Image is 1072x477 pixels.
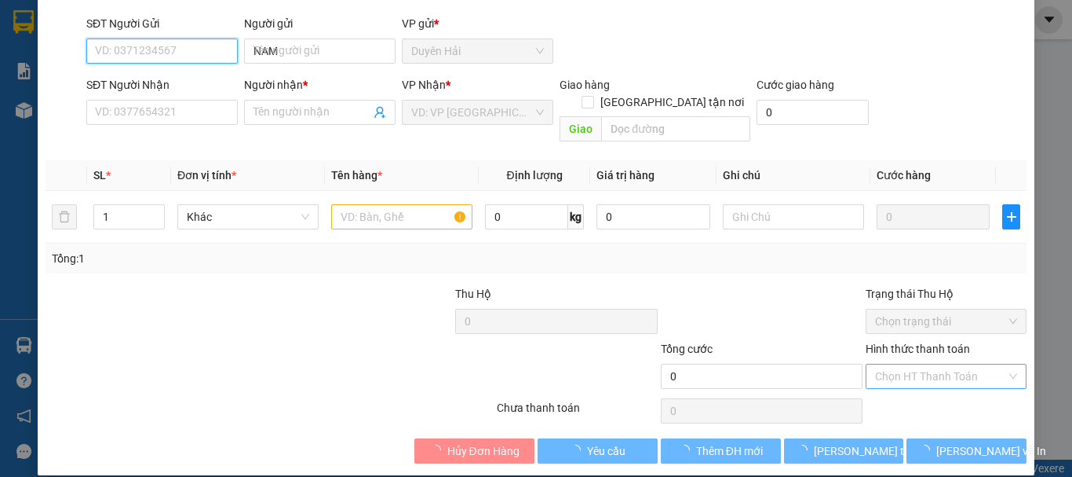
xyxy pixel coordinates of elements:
[7,74,299,113] li: 02943.85.85.95, [PHONE_NUMBER]
[797,445,814,456] span: loading
[411,39,544,63] span: Duyên Hải
[331,204,472,229] input: VD: Bàn, Ghế
[86,15,238,32] div: SĐT Người Gửi
[402,79,446,91] span: VP Nhận
[875,310,1017,333] span: Chọn trạng thái
[716,160,870,191] th: Ghi chú
[538,438,658,464] button: Yêu cầu
[906,438,1026,464] button: [PERSON_NAME] và In
[784,438,904,464] button: [PERSON_NAME] thay đổi
[568,204,584,229] span: kg
[244,15,396,32] div: Người gửi
[447,442,520,460] span: Hủy Đơn Hàng
[601,116,750,141] input: Dọc đường
[1002,204,1020,229] button: plus
[331,169,382,182] span: Tên hàng
[495,399,659,427] div: Chưa thanh toán
[596,169,655,182] span: Giá trị hàng
[177,169,236,182] span: Đơn vị tính
[594,94,750,111] span: [GEOGRAPHIC_DATA] tận nơi
[90,38,103,50] span: environment
[936,442,1046,460] span: [PERSON_NAME] và In
[723,204,864,229] input: Ghi Chú
[86,76,238,94] div: SĐT Người Nhận
[52,204,77,229] button: delete
[430,445,447,456] span: loading
[1003,211,1019,223] span: plus
[679,445,696,456] span: loading
[570,445,587,456] span: loading
[661,438,781,464] button: Thêm ĐH mới
[93,169,106,182] span: SL
[244,76,396,94] div: Người nhận
[414,438,534,464] button: Hủy Đơn Hàng
[90,10,234,30] b: TÂN THANH THUỶ
[877,169,931,182] span: Cước hàng
[866,343,970,355] label: Hình thức thanh toán
[877,204,990,229] input: 0
[7,35,299,74] li: 93 [PERSON_NAME], P.3, Tp.Trà Vinh
[455,288,491,300] span: Thu Hộ
[587,442,625,460] span: Yêu cầu
[560,116,601,141] span: Giao
[187,205,309,229] span: Khác
[919,445,936,456] span: loading
[7,7,86,86] img: logo.jpg
[866,285,1026,303] div: Trạng thái Thu Hộ
[661,343,713,355] span: Tổng cước
[757,79,834,91] label: Cước giao hàng
[814,442,939,460] span: [PERSON_NAME] thay đổi
[402,15,553,32] div: VP gửi
[560,79,610,91] span: Giao hàng
[506,169,562,182] span: Định lượng
[90,77,103,90] span: phone
[52,250,415,267] div: Tổng: 1
[696,442,763,460] span: Thêm ĐH mới
[374,106,386,119] span: user-add
[757,100,869,125] input: Cước giao hàng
